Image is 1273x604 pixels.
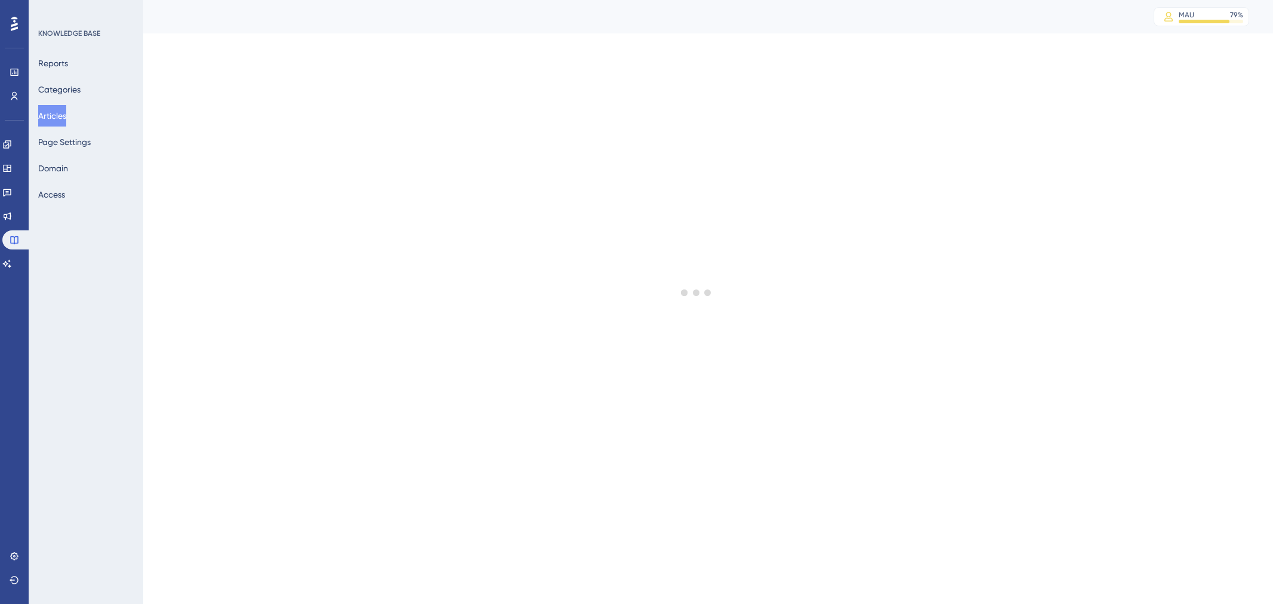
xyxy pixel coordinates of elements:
[38,105,66,127] button: Articles
[38,158,68,179] button: Domain
[1179,10,1194,20] div: MAU
[38,79,81,100] button: Categories
[38,184,65,205] button: Access
[38,131,91,153] button: Page Settings
[38,53,68,74] button: Reports
[1230,10,1243,20] div: 79 %
[38,29,100,38] div: KNOWLEDGE BASE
